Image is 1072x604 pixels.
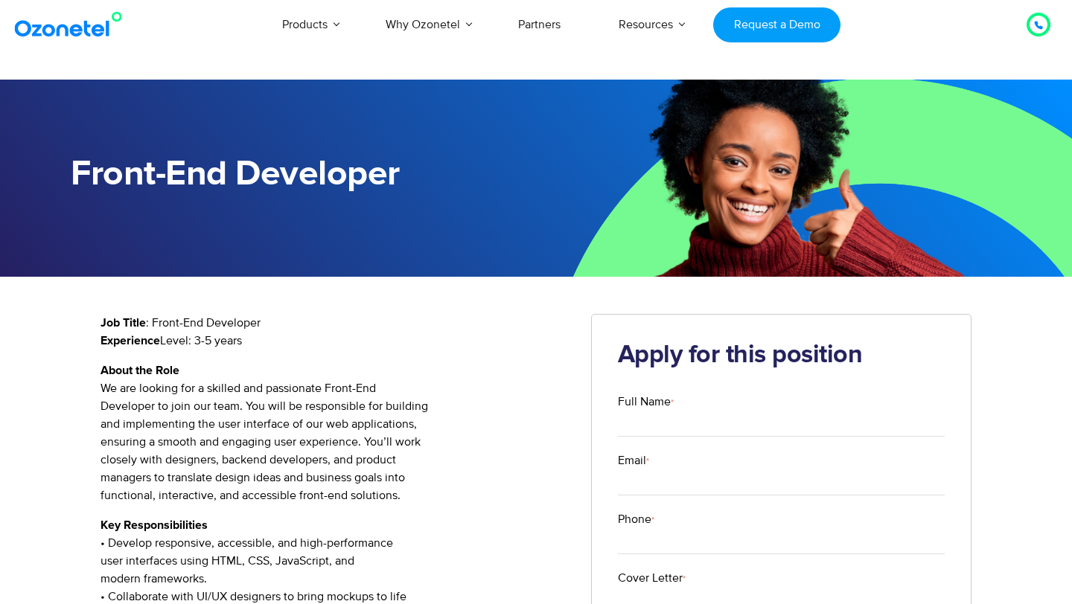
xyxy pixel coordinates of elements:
label: Full Name [618,393,945,411]
strong: Job Title [100,317,146,329]
label: Phone [618,510,945,528]
h2: Apply for this position [618,341,945,370]
strong: About the Role [100,364,179,376]
label: Email [618,452,945,469]
a: Request a Demo [713,7,840,42]
p: : Front-End Developer Level: 3-5 years [100,314,569,350]
p: We are looking for a skilled and passionate Front-End Developer to join our team. You will be res... [100,362,569,504]
label: Cover Letter [618,569,945,587]
h1: Front-End Developer [71,154,536,195]
strong: Experience [100,335,160,347]
strong: Key Responsibilities [100,519,208,531]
